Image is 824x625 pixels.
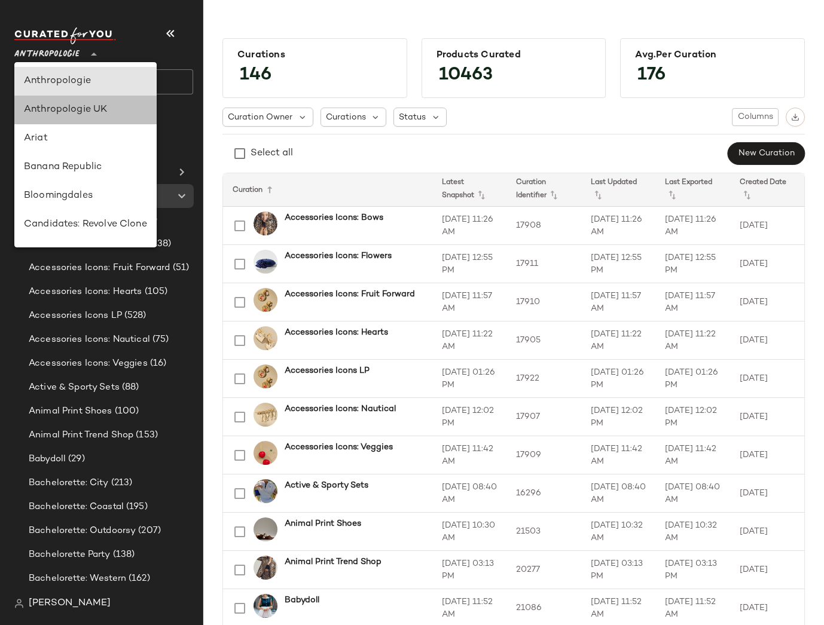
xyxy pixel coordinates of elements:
[655,474,730,513] td: [DATE] 08:40 AM
[791,113,799,121] img: svg%3e
[581,398,655,436] td: [DATE] 12:02 PM
[730,398,804,436] td: [DATE]
[170,261,190,275] span: (51)
[228,111,292,124] span: Curation Owner
[655,436,730,474] td: [DATE] 11:42 AM
[655,283,730,321] td: [DATE] 11:57 AM
[285,364,370,377] b: Accessories Icons LP
[432,245,506,283] td: [DATE] 12:55 PM
[581,207,655,245] td: [DATE] 11:26 AM
[728,142,805,165] button: New Curation
[254,556,277,580] img: 4125657990012_029_b14
[66,452,85,466] span: (29)
[223,173,432,207] th: Curation
[437,50,591,61] div: Products Curated
[29,285,142,299] span: Accessories Icons: Hearts
[120,381,139,394] span: (88)
[29,428,133,442] span: Animal Print Trend Shop
[285,288,415,301] b: Accessories Icons: Fruit Forward
[732,108,779,126] button: Columns
[581,245,655,283] td: [DATE] 12:55 PM
[432,207,506,245] td: [DATE] 11:26 AM
[14,27,116,44] img: cfy_white_logo.C9jOOHJF.svg
[655,321,730,360] td: [DATE] 11:22 AM
[730,551,804,589] td: [DATE]
[506,513,581,551] td: 21503
[148,357,167,370] span: (16)
[655,245,730,283] td: [DATE] 12:55 PM
[506,321,581,360] td: 17905
[730,474,804,513] td: [DATE]
[150,333,169,347] span: (75)
[29,381,120,394] span: Active & Sporty Sets
[254,479,277,503] img: 4149593580073_012_b
[228,54,283,97] span: 146
[24,131,147,146] div: Ariat
[254,212,277,235] img: 104379375_070_b15
[285,326,388,339] b: Accessories Icons: Hearts
[126,572,150,586] span: (162)
[14,62,157,247] div: undefined-list
[24,74,147,88] div: Anthropologie
[730,283,804,321] td: [DATE]
[655,173,730,207] th: Last Exported
[24,189,147,203] div: Bloomingdales
[254,326,277,350] img: 101906907_273_b
[29,524,136,538] span: Bachelorette: Outdoorsy
[730,513,804,551] td: [DATE]
[432,321,506,360] td: [DATE] 11:22 AM
[432,436,506,474] td: [DATE] 11:42 AM
[635,50,790,61] div: Avg.per Curation
[655,513,730,551] td: [DATE] 10:32 AM
[581,173,655,207] th: Last Updated
[625,54,677,97] span: 176
[730,207,804,245] td: [DATE]
[29,405,112,418] span: Animal Print Shoes
[506,283,581,321] td: 17910
[122,309,147,323] span: (528)
[285,517,361,530] b: Animal Print Shoes
[432,173,506,207] th: Latest Snapshot
[24,103,147,117] div: Anthropologie UK
[506,207,581,245] td: 17908
[147,237,172,251] span: (138)
[432,398,506,436] td: [DATE] 12:02 PM
[111,548,135,562] span: (138)
[254,403,277,427] img: 103767679_070_b
[730,360,804,398] td: [DATE]
[506,360,581,398] td: 17922
[506,436,581,474] td: 17909
[112,405,139,418] span: (100)
[254,441,277,465] img: 91036277_075_b
[655,360,730,398] td: [DATE] 01:26 PM
[254,250,277,274] img: 103216222_041_b
[254,517,277,541] img: 93054575_018_b
[581,474,655,513] td: [DATE] 08:40 AM
[24,246,147,261] div: Debenham
[427,54,505,97] span: 10463
[251,146,293,161] div: Select all
[506,474,581,513] td: 16296
[730,245,804,283] td: [DATE]
[506,551,581,589] td: 20277
[581,513,655,551] td: [DATE] 10:32 AM
[326,111,366,124] span: Curations
[581,436,655,474] td: [DATE] 11:42 AM
[506,173,581,207] th: Curation Identifier
[655,207,730,245] td: [DATE] 11:26 AM
[581,321,655,360] td: [DATE] 11:22 AM
[737,112,773,122] span: Columns
[655,551,730,589] td: [DATE] 03:13 PM
[124,500,148,514] span: (195)
[506,245,581,283] td: 17911
[399,111,426,124] span: Status
[285,594,319,606] b: Babydoll
[254,594,277,618] img: 4130647160266_018_b
[581,283,655,321] td: [DATE] 11:57 AM
[432,513,506,551] td: [DATE] 10:30 AM
[136,524,161,538] span: (207)
[29,500,124,514] span: Bachelorette: Coastal
[29,261,170,275] span: Accessories Icons: Fruit Forward
[581,360,655,398] td: [DATE] 01:26 PM
[237,50,392,61] div: Curations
